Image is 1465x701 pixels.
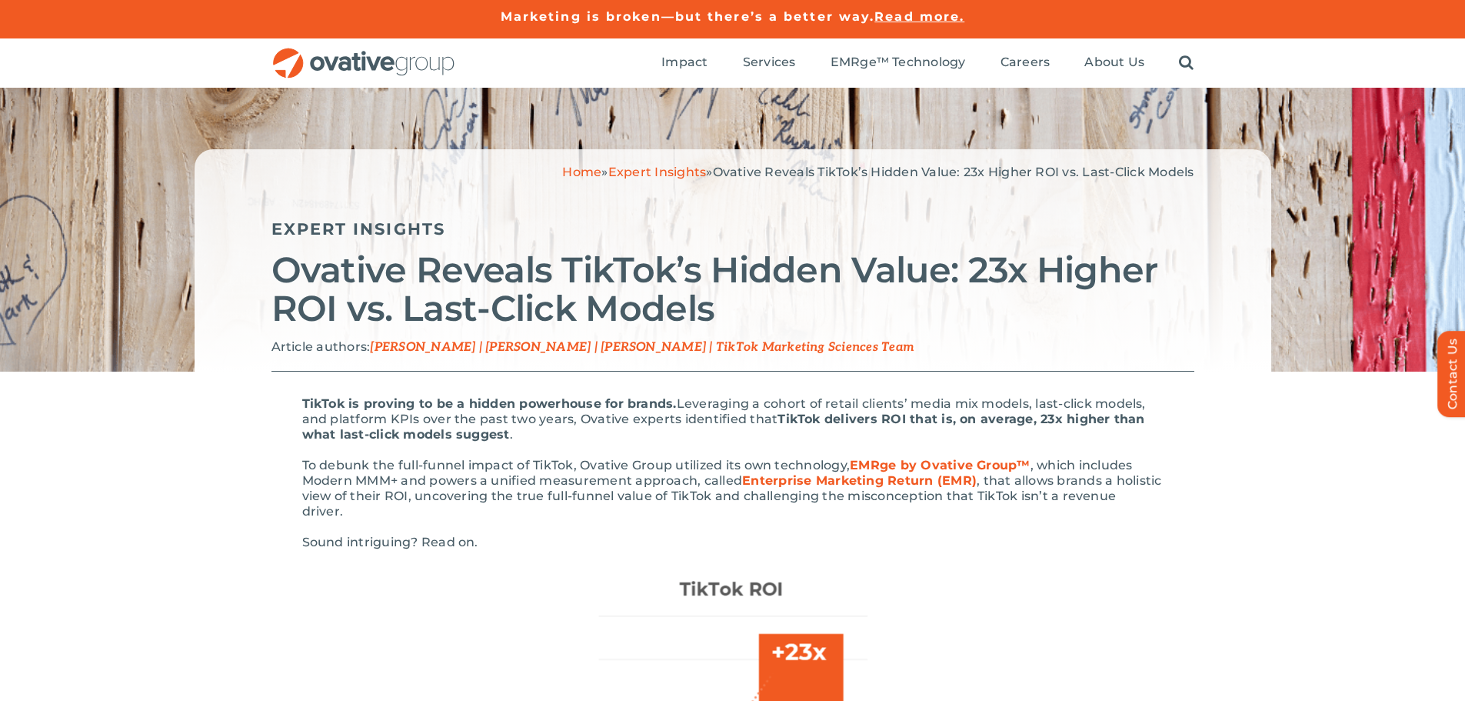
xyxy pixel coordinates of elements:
span: , which includes Modern MMM+ and powers a unified measurement approach, called [302,458,1133,488]
h2: Ovative Reveals TikTok’s Hidden Value: 23x Higher ROI vs. Last-Click Models [271,251,1194,328]
a: About Us [1084,55,1144,72]
a: OG_Full_horizontal_RGB [271,46,456,61]
span: Ovative Reveals TikTok’s Hidden Value: 23x Higher ROI vs. Last-Click Models [713,165,1194,179]
span: » » [562,165,1194,179]
a: Services [743,55,796,72]
p: Article authors: [271,339,1194,356]
span: EMRge™ Technology [831,55,966,70]
span: TikTok delivers ROI that is, on average, 23x higher than what last-click models suggest [302,412,1145,442]
a: Impact [661,55,708,72]
span: To debunk the full-funnel impact of TikTok, Ovative Group utilized its own technology, [302,458,851,472]
span: [PERSON_NAME] | [PERSON_NAME] | [PERSON_NAME] | TikTok Marketing Sciences Team [370,340,914,355]
a: Careers [1001,55,1050,72]
span: Services [743,55,796,70]
span: . [510,427,513,442]
a: Home [562,165,601,179]
a: Search [1179,55,1194,72]
a: Expert Insights [608,165,707,179]
a: EMRge™ Technology [831,55,966,72]
a: Enterprise Marketing Return (EMR) [742,473,977,488]
span: About Us [1084,55,1144,70]
span: Sound intriguing? Read on. [302,535,478,549]
a: Read more. [874,9,964,24]
span: , that allows brands a holistic view of their ROI, uncovering the true full-funnel value of TikTo... [302,473,1162,519]
span: Careers [1001,55,1050,70]
a: Expert Insights [271,219,446,239]
nav: Menu [661,38,1194,88]
a: EMRge by Ovative Group™ [850,458,1030,472]
span: Impact [661,55,708,70]
span: Leveraging a cohort of retail clients’ media mix models, last-click models, and platform KPIs ove... [302,396,1146,426]
a: Marketing is broken—but there’s a better way. [501,9,875,24]
span: TikTok is proving to be a hidden powerhouse for brands. [302,396,677,411]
